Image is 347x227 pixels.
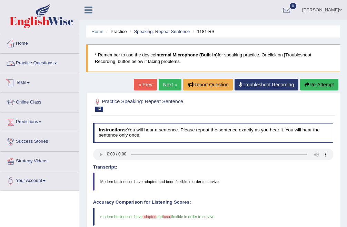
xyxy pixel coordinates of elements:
span: and [156,215,162,219]
blockquote: Modern businesses have adapted and been flexible in order to survive. [93,173,334,191]
span: flexible in order to survive [171,215,214,219]
h4: Accuracy Comparison for Listening Scores: [93,200,334,205]
span: modern businesses have [100,215,143,219]
b: Internal Microphone (Built-in) [155,52,218,57]
a: Next » [159,79,181,90]
a: Strategy Videos [0,152,79,169]
span: 13 [95,107,103,112]
blockquote: * Remember to use the device for speaking practice. Or click on [Troubleshoot Recording] button b... [86,44,340,72]
a: Your Account [0,171,79,188]
a: Tests [0,73,79,90]
a: Predictions [0,112,79,130]
span: 0 [290,3,297,9]
a: Success Stories [0,132,79,149]
b: Instructions: [99,127,127,132]
a: Home [91,29,103,34]
a: Online Class [0,93,79,110]
li: 1181 RS [191,28,215,35]
button: Report Question [183,79,233,90]
a: Home [0,34,79,51]
h4: Transcript: [93,165,334,170]
a: Practice Questions [0,54,79,71]
a: Speaking: Repeat Sentence [134,29,190,34]
h4: You will hear a sentence. Please repeat the sentence exactly as you hear it. You will hear the se... [93,123,334,143]
a: « Prev [134,79,157,90]
span: adapted [143,215,157,219]
button: Re-Attempt [300,79,338,90]
span: been [163,215,171,219]
a: Troubleshoot Recording [235,79,298,90]
li: Practice [105,28,127,35]
h2: Practice Speaking: Repeat Sentence [93,97,242,112]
